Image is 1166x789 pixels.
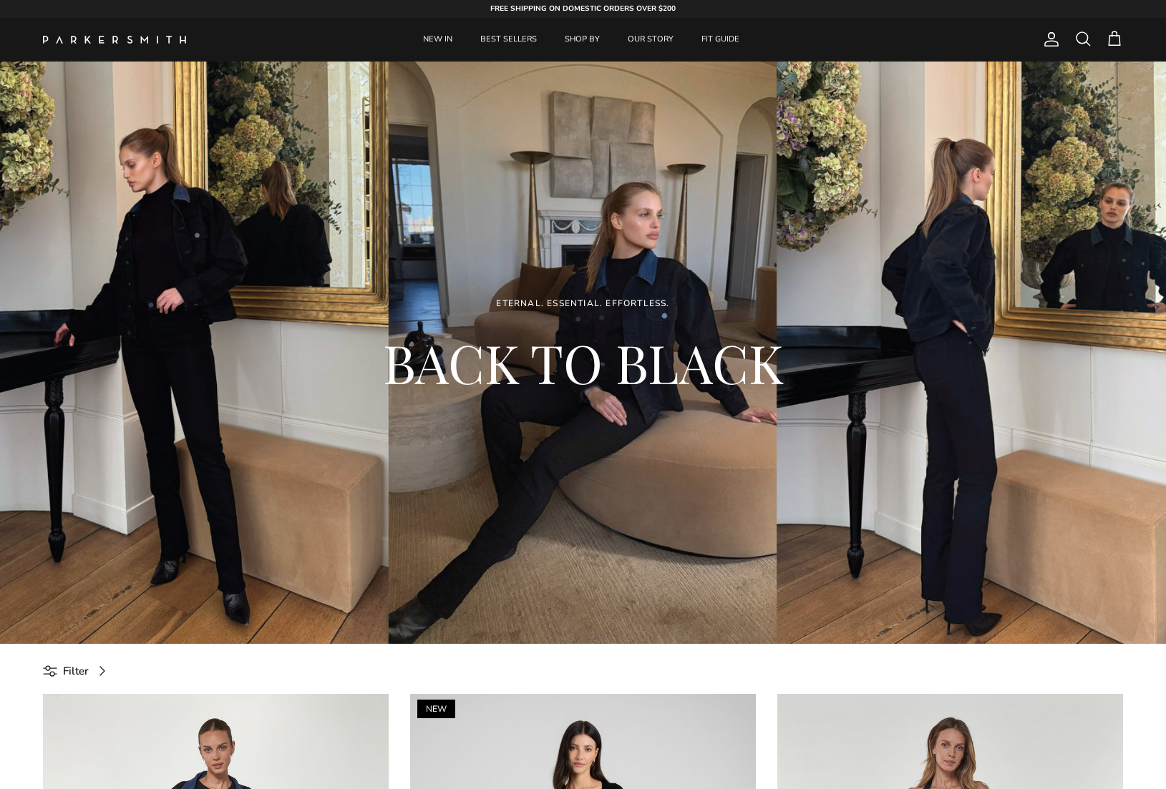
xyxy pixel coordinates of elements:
strong: FREE SHIPPING ON DOMESTIC ORDERS OVER $200 [490,4,676,14]
a: Filter [43,655,116,687]
div: ETERNAL. ESSENTIAL. EFFORTLESS. [79,298,1087,310]
img: Parker Smith [43,36,186,44]
span: Filter [63,662,89,680]
a: OUR STORY [615,18,686,62]
a: BEST SELLERS [467,18,550,62]
h2: BACK TO BLACK [186,328,981,397]
div: Primary [213,18,950,62]
a: NEW IN [410,18,465,62]
a: FIT GUIDE [689,18,752,62]
a: SHOP BY [552,18,613,62]
a: Account [1037,31,1060,48]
